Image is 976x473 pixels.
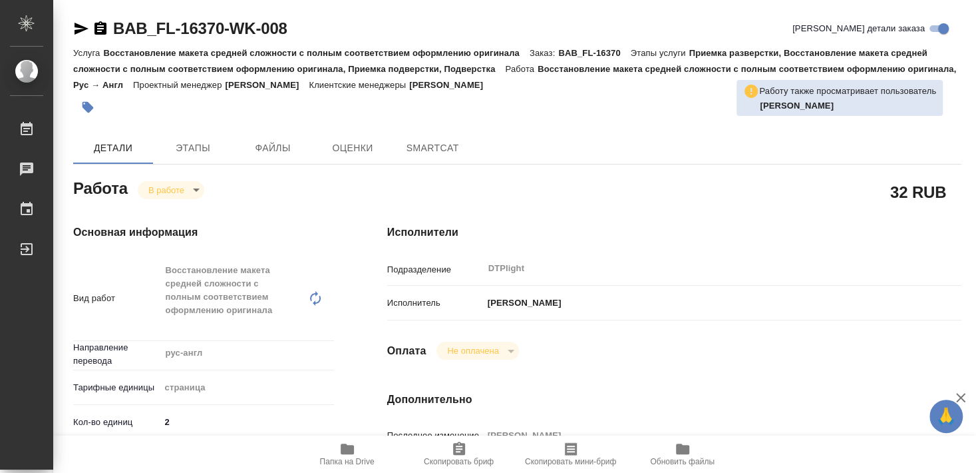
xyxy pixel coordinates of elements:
button: Скопировать ссылку [92,21,108,37]
p: Тарифные единицы [73,381,160,394]
span: Оценки [321,140,385,157]
p: Вид работ [73,292,160,305]
h4: Исполнители [387,225,961,240]
button: 🙏 [929,400,963,433]
div: В работе [436,342,518,360]
button: Добавить тэг [73,93,102,122]
p: Подразделение [387,263,483,276]
p: Этапы услуги [631,48,689,58]
h4: Дополнительно [387,392,961,408]
span: SmartCat [401,140,464,157]
span: Файлы [241,140,305,157]
p: Работу также просматривает пользователь [759,85,936,98]
p: Направление перевода [73,341,160,368]
p: Услуга [73,48,103,58]
p: Заказ: [530,48,558,58]
input: Пустое поле [483,426,913,445]
div: страница [160,376,334,399]
b: [PERSON_NAME] [760,101,834,111]
p: Панькина Анна [760,99,936,113]
span: Скопировать бриф [424,457,494,466]
button: Обновить файлы [627,436,738,473]
button: Скопировать ссылку для ЯМессенджера [73,21,89,37]
input: ✎ Введи что-нибудь [160,412,334,432]
span: 🙏 [935,402,957,430]
span: Детали [81,140,145,157]
span: Папка на Drive [320,457,375,466]
button: Скопировать бриф [403,436,515,473]
p: Восстановление макета средней сложности с полным соответствием оформлению оригинала [103,48,529,58]
a: BAB_FL-16370-WK-008 [113,19,287,37]
span: Обновить файлы [650,457,715,466]
h2: 32 RUB [890,181,946,203]
p: Кол-во единиц [73,416,160,429]
button: Скопировать мини-бриф [515,436,627,473]
p: BAB_FL-16370 [558,48,630,58]
span: Этапы [161,140,225,157]
button: Не оплачена [443,345,502,356]
p: Проектный менеджер [133,80,225,90]
h4: Основная информация [73,225,334,240]
h2: Работа [73,175,128,199]
span: Скопировать мини-бриф [525,457,616,466]
h4: Оплата [387,343,426,359]
p: Работа [505,64,538,74]
p: [PERSON_NAME] [483,296,562,310]
div: В работе [138,181,204,199]
p: Последнее изменение [387,429,483,442]
p: Клиентские менеджеры [309,80,409,90]
button: В работе [144,185,188,196]
p: [PERSON_NAME] [409,80,493,90]
button: Папка на Drive [291,436,403,473]
p: [PERSON_NAME] [225,80,309,90]
span: [PERSON_NAME] детали заказа [792,22,925,35]
p: Исполнитель [387,296,483,310]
